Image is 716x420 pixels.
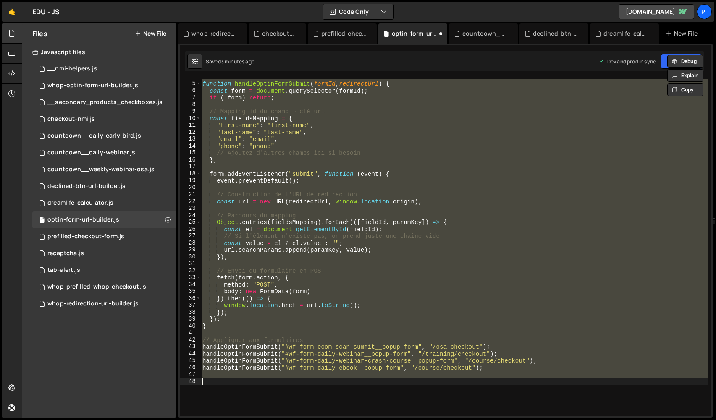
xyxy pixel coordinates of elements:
[180,295,201,302] div: 36
[47,250,84,257] div: recaptcha.js
[191,29,237,38] div: whop-redirection-url-builder.js
[32,279,176,295] div: 12844/47138.js
[661,54,702,69] button: Save
[32,262,176,279] div: 12844/35655.js
[180,212,201,219] div: 24
[180,371,201,378] div: 47
[180,378,201,385] div: 48
[221,58,254,65] div: 3 minutes ago
[599,58,656,65] div: Dev and prod in sync
[180,364,201,371] div: 46
[180,281,201,288] div: 34
[619,4,694,19] a: [DOMAIN_NAME]
[667,83,703,96] button: Copy
[180,240,201,247] div: 28
[321,29,367,38] div: prefilled-checkout-form.js
[603,29,649,38] div: dreamlife-calculator.js
[32,211,176,228] div: 12844/31893.js
[180,143,201,150] div: 14
[180,205,201,212] div: 23
[180,163,201,170] div: 17
[180,288,201,295] div: 35
[180,253,201,261] div: 30
[32,29,47,38] h2: Files
[135,30,166,37] button: New File
[180,122,201,129] div: 11
[2,2,22,22] a: 🤙
[180,115,201,122] div: 10
[180,246,201,253] div: 29
[32,195,176,211] div: 12844/34969.js
[32,111,176,128] div: 12844/31459.js
[180,101,201,108] div: 8
[180,170,201,177] div: 18
[32,94,179,111] div: 12844/31703.js
[47,65,97,73] div: __nmi-helpers.js
[47,183,126,190] div: declined-btn-url-builder.js
[32,128,176,144] div: 12844/35707.js
[32,228,176,245] div: 12844/31892.js
[667,55,703,68] button: Debug
[180,226,201,233] div: 26
[180,343,201,350] div: 43
[180,108,201,115] div: 9
[262,29,296,38] div: checkout-nmi.js
[47,166,155,173] div: countdown__weekly-webinar-osa.js
[39,217,45,224] span: 1
[180,260,201,267] div: 31
[32,7,60,17] div: EDU - JS
[32,245,176,262] div: 12844/34738.js
[180,87,201,94] div: 6
[180,136,201,143] div: 13
[22,44,176,60] div: Javascript files
[323,4,393,19] button: Code Only
[32,161,176,178] div: 12844/31643.js
[462,29,508,38] div: countdown__weekly-webinar-osa.js
[180,329,201,337] div: 41
[47,283,146,291] div: whop-prefilled-whop-checkout.js
[180,232,201,240] div: 27
[180,129,201,136] div: 12
[180,267,201,274] div: 32
[32,178,176,195] div: 12844/31896.js
[180,80,201,87] div: 5
[180,157,201,164] div: 16
[47,115,95,123] div: checkout-nmi.js
[697,4,712,19] a: Pi
[180,191,201,198] div: 21
[47,199,113,207] div: dreamlife-calculator.js
[47,99,163,106] div: __secondary_products_checkboxes.js
[180,184,201,191] div: 20
[180,198,201,205] div: 22
[180,94,201,101] div: 7
[180,337,201,344] div: 42
[47,82,138,89] div: whop-optin-form-url-builder.js
[32,60,176,77] div: 12844/31702.js
[47,266,80,274] div: tab-alert.js
[180,357,201,364] div: 45
[47,132,141,140] div: countdown__daily-early-bird.js
[180,219,201,226] div: 25
[32,144,176,161] div: 12844/36864.js
[180,350,201,357] div: 44
[180,302,201,309] div: 37
[180,149,201,157] div: 15
[47,216,119,224] div: optin-form-url-builder.js
[392,29,437,38] div: optin-form-url-builder.js
[180,316,201,323] div: 39
[180,323,201,330] div: 40
[180,177,201,184] div: 19
[180,274,201,281] div: 33
[32,295,176,312] div: 12844/47132.js
[32,77,176,94] div: 12844/47193.js
[666,29,701,38] div: New File
[47,300,139,308] div: whop-redirection-url-builder.js
[47,149,135,157] div: countdown__daily-webinar.js
[667,69,703,82] button: Explain
[47,233,124,240] div: prefilled-checkout-form.js
[206,58,254,65] div: Saved
[180,309,201,316] div: 38
[533,29,578,38] div: declined-btn-url-builder.js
